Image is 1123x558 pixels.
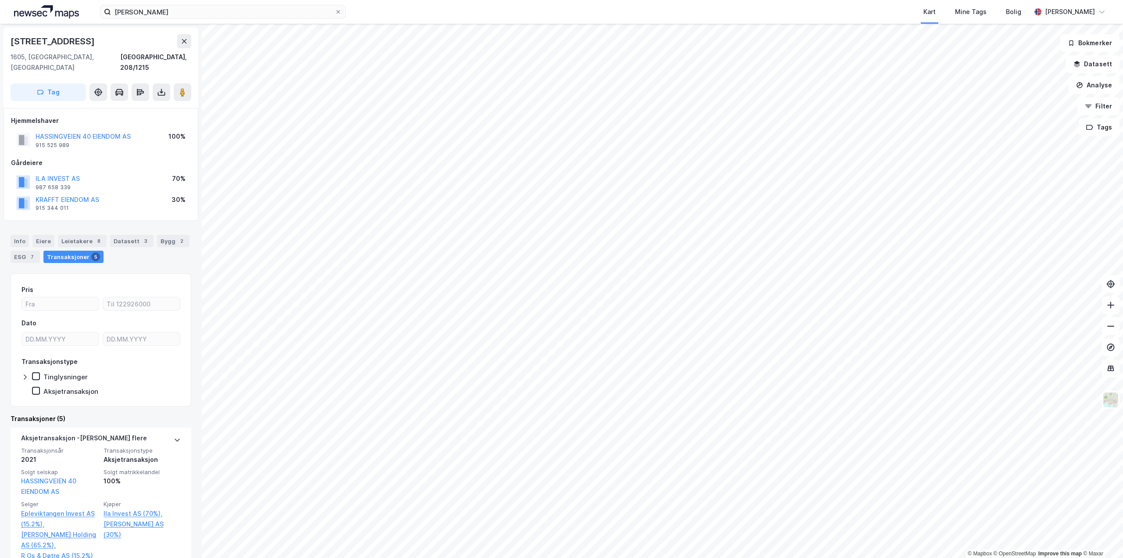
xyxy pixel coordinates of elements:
[104,508,181,519] a: Ila Invest AS (70%),
[32,235,54,247] div: Eiere
[172,173,186,184] div: 70%
[110,235,154,247] div: Datasett
[11,115,191,126] div: Hjemmelshaver
[1069,76,1119,94] button: Analyse
[11,414,191,424] div: Transaksjoner (5)
[1079,119,1119,136] button: Tags
[21,500,98,508] span: Selger
[21,468,98,476] span: Solgt selskap
[36,184,71,191] div: 987 658 339
[103,332,180,346] input: DD.MM.YYYY
[968,551,992,557] a: Mapbox
[36,205,69,212] div: 915 344 011
[43,387,98,396] div: Aksjetransaksjon
[923,7,936,17] div: Kart
[14,5,79,18] img: logo.a4113a55bc3d86da70a041830d287a7e.svg
[22,297,99,310] input: Fra
[11,251,40,263] div: ESG
[141,237,150,245] div: 3
[11,235,29,247] div: Info
[21,454,98,465] div: 2021
[104,454,181,465] div: Aksjetransaksjon
[43,373,88,381] div: Tinglysninger
[168,131,186,142] div: 100%
[157,235,190,247] div: Bygg
[21,433,147,447] div: Aksjetransaksjon - [PERSON_NAME] flere
[36,142,69,149] div: 915 525 989
[103,297,180,310] input: Til 122926000
[1079,516,1123,558] iframe: Chat Widget
[104,519,181,540] a: [PERSON_NAME] AS (30%)
[104,447,181,454] span: Transaksjonstype
[104,476,181,486] div: 100%
[177,237,186,245] div: 2
[1038,551,1082,557] a: Improve this map
[58,235,107,247] div: Leietakere
[1045,7,1095,17] div: [PERSON_NAME]
[21,477,76,495] a: HASSINGVEIEN 40 EIENDOM AS
[21,508,98,529] a: Epleviktangen Invest AS (15.2%),
[104,468,181,476] span: Solgt matrikkelandel
[994,551,1036,557] a: OpenStreetMap
[94,237,103,245] div: 8
[11,34,97,48] div: [STREET_ADDRESS]
[43,251,104,263] div: Transaksjoner
[21,529,98,551] a: [PERSON_NAME] Holding AS (65.2%),
[1077,97,1119,115] button: Filter
[120,52,191,73] div: [GEOGRAPHIC_DATA], 208/1215
[11,52,120,73] div: 1605, [GEOGRAPHIC_DATA], [GEOGRAPHIC_DATA]
[1006,7,1021,17] div: Bolig
[21,284,33,295] div: Pris
[955,7,987,17] div: Mine Tags
[28,252,36,261] div: 7
[22,332,99,346] input: DD.MM.YYYY
[21,447,98,454] span: Transaksjonsår
[104,500,181,508] span: Kjøper
[11,83,86,101] button: Tag
[111,5,335,18] input: Søk på adresse, matrikkel, gårdeiere, leietakere eller personer
[91,252,100,261] div: 5
[21,356,78,367] div: Transaksjonstype
[1066,55,1119,73] button: Datasett
[172,194,186,205] div: 30%
[1060,34,1119,52] button: Bokmerker
[11,158,191,168] div: Gårdeiere
[1102,392,1119,408] img: Z
[21,318,36,328] div: Dato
